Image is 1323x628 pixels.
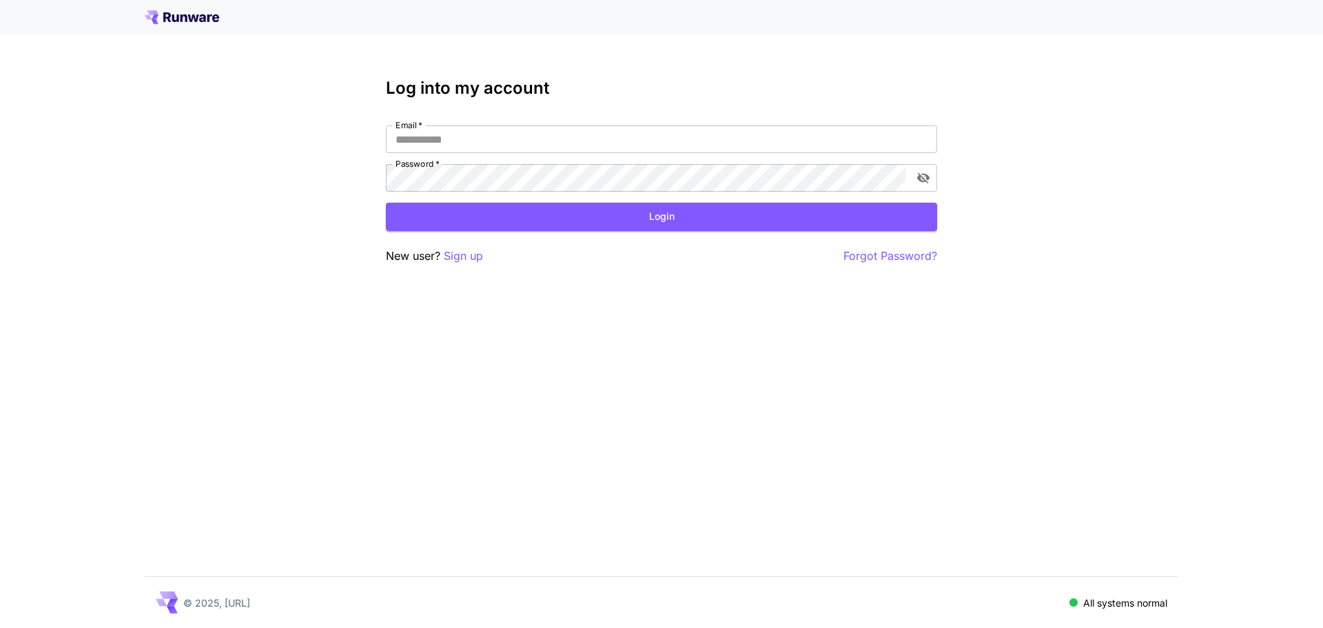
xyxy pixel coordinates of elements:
[386,203,937,231] button: Login
[396,158,440,170] label: Password
[444,247,483,265] button: Sign up
[386,79,937,98] h3: Log into my account
[183,596,250,610] p: © 2025, [URL]
[396,119,422,131] label: Email
[843,247,937,265] button: Forgot Password?
[1083,596,1167,610] p: All systems normal
[911,165,936,190] button: toggle password visibility
[386,247,483,265] p: New user?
